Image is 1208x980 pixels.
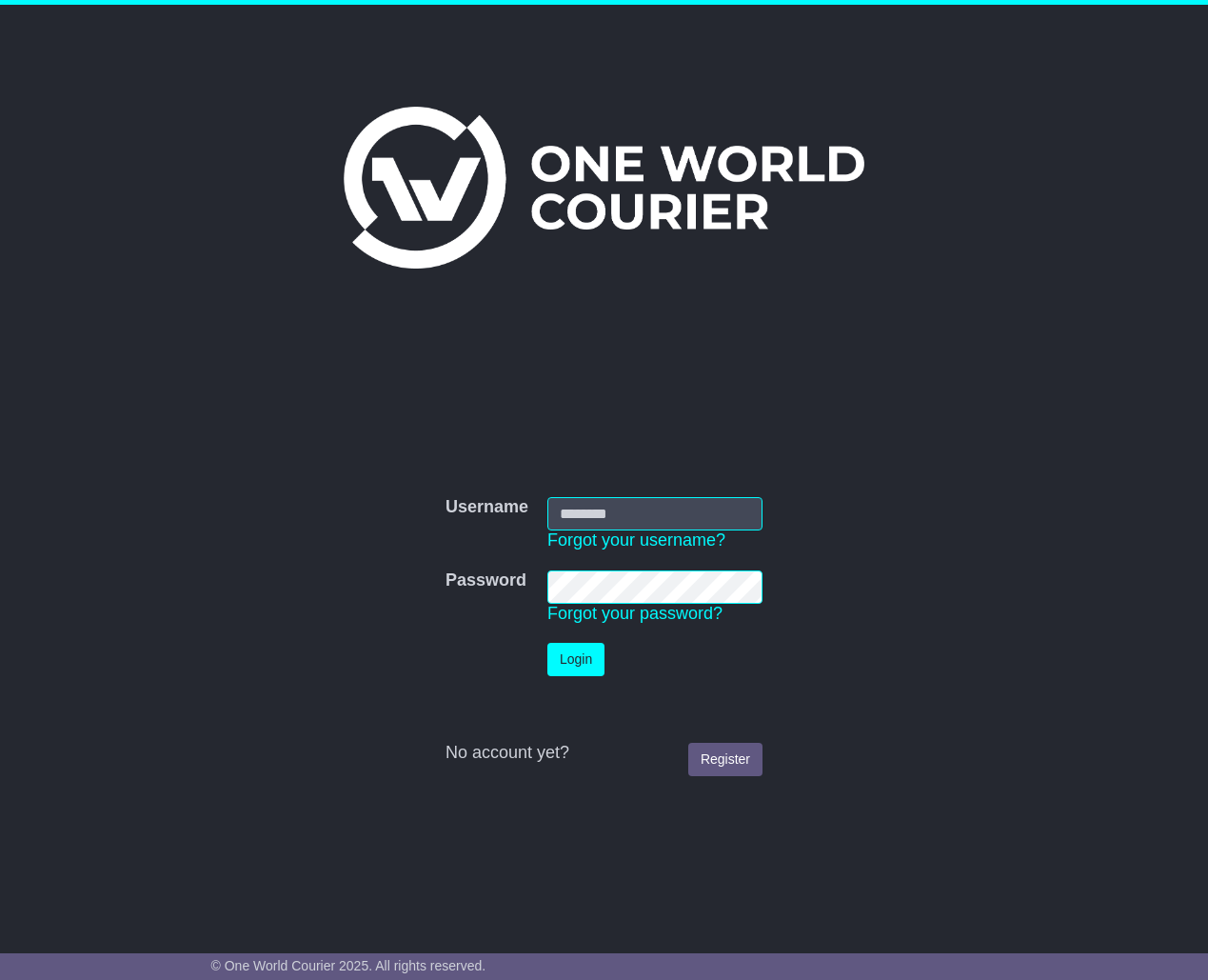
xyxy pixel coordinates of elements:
[446,497,528,518] label: Username
[547,643,604,676] button: Login
[688,743,762,776] a: Register
[547,530,725,550] a: Forgot your username?
[446,570,526,591] label: Password
[211,958,486,973] span: © One World Courier 2025. All rights reserved.
[344,107,863,269] img: One World
[446,743,762,764] div: No account yet?
[547,604,723,623] a: Forgot your password?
